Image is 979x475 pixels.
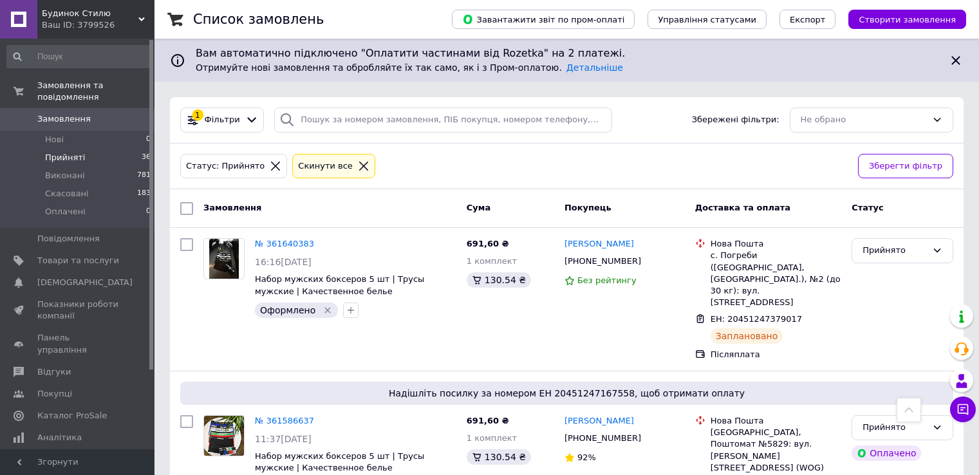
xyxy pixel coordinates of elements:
button: Створити замовлення [848,10,966,29]
div: Ваш ID: 3799526 [42,19,154,31]
span: Відгуки [37,366,71,378]
span: 691,60 ₴ [467,416,509,425]
div: 130.54 ₴ [467,449,531,465]
span: 691,60 ₴ [467,239,509,248]
span: Виконані [45,170,85,182]
span: Каталог ProSale [37,410,107,422]
div: Оплачено [852,445,921,461]
div: Заплановано [711,328,783,344]
div: Прийнято [862,421,927,434]
span: Замовлення та повідомлення [37,80,154,103]
span: Створити замовлення [859,15,956,24]
span: Зберегти фільтр [869,160,942,173]
a: Набор мужских боксеров 5 шт | Трусы мужские | Качественное белье [255,451,424,473]
span: Аналітика [37,432,82,443]
div: Прийнято [862,244,927,257]
img: Фото товару [204,416,244,456]
span: ЕН: 20451247379017 [711,314,802,324]
a: Детальніше [566,62,623,73]
span: Оформлено [260,305,315,315]
span: 11:37[DATE] [255,434,312,444]
span: 781 [137,170,151,182]
span: Оплачені [45,206,86,218]
span: Експорт [790,15,826,24]
div: Статус: Прийнято [183,160,267,173]
span: 0 [146,134,151,145]
span: Нові [45,134,64,145]
button: Експорт [779,10,836,29]
span: 1 комплект [467,433,517,443]
span: Надішліть посилку за номером ЕН 20451247167558, щоб отримати оплату [185,387,948,400]
span: Прийняті [45,152,85,163]
a: № 361640383 [255,239,314,248]
span: Покупці [37,388,72,400]
div: [PHONE_NUMBER] [562,253,644,270]
span: Покупець [564,203,611,212]
button: Чат з покупцем [950,396,976,422]
span: 92% [577,452,596,462]
span: Вам автоматично підключено "Оплатити частинами від Rozetka" на 2 платежі. [196,46,938,61]
a: Набор мужских боксеров 5 шт | Трусы мужские | Качественное белье [255,274,424,296]
div: [PHONE_NUMBER] [562,430,644,447]
button: Управління статусами [648,10,767,29]
input: Пошук за номером замовлення, ПІБ покупця, номером телефону, Email, номером накладної [274,107,612,133]
span: Фільтри [205,114,240,126]
a: [PERSON_NAME] [564,238,634,250]
span: Доставка та оплата [695,203,790,212]
span: Будинок Стилю [42,8,138,19]
a: [PERSON_NAME] [564,415,634,427]
button: Зберегти фільтр [858,154,953,179]
a: Фото товару [203,238,245,279]
div: [GEOGRAPHIC_DATA], Поштомат №5829: вул. [PERSON_NAME][STREET_ADDRESS] (WOG) [711,427,841,474]
span: 1 комплект [467,256,517,266]
a: Фото товару [203,415,245,456]
a: № 361586637 [255,416,314,425]
span: 183 [137,188,151,200]
div: Нова Пошта [711,238,841,250]
span: Статус [852,203,884,212]
span: Замовлення [37,113,91,125]
button: Завантажити звіт по пром-оплаті [452,10,635,29]
div: 1 [192,109,203,121]
div: 130.54 ₴ [467,272,531,288]
span: 0 [146,206,151,218]
svg: Видалити мітку [322,305,333,315]
div: Cкинути все [295,160,355,173]
img: Фото товару [209,239,239,279]
span: Завантажити звіт по пром-оплаті [462,14,624,25]
h1: Список замовлень [193,12,324,27]
span: Отримуйте нові замовлення та обробляйте їх так само, як і з Пром-оплатою. [196,62,623,73]
input: Пошук [6,45,152,68]
span: Замовлення [203,203,261,212]
div: Післяплата [711,349,841,360]
span: Управління статусами [658,15,756,24]
div: с. Погреби ([GEOGRAPHIC_DATA], [GEOGRAPHIC_DATA].), №2 (до 30 кг): вул. [STREET_ADDRESS] [711,250,841,308]
a: Створити замовлення [835,14,966,24]
span: Без рейтингу [577,275,637,285]
span: Збережені фільтри: [692,114,779,126]
span: Скасовані [45,188,89,200]
span: Показники роботи компанії [37,299,119,322]
span: Cума [467,203,490,212]
span: 16:16[DATE] [255,257,312,267]
span: 36 [142,152,151,163]
div: Не обрано [801,113,927,127]
span: [DEMOGRAPHIC_DATA] [37,277,133,288]
span: Товари та послуги [37,255,119,266]
span: Повідомлення [37,233,100,245]
div: Нова Пошта [711,415,841,427]
span: Панель управління [37,332,119,355]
